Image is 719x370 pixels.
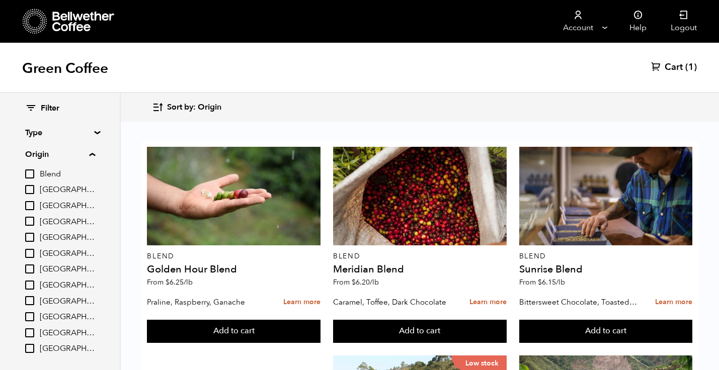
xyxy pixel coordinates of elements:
[41,103,59,114] span: Filter
[519,277,565,287] span: From
[147,264,321,274] h4: Golden Hour Blend
[538,277,565,287] bdi: 6.15
[519,320,693,343] button: Add to cart
[40,201,95,212] span: [GEOGRAPHIC_DATA]
[166,277,193,287] bdi: 6.25
[167,102,221,113] span: Sort by: Origin
[147,320,321,343] button: Add to cart
[22,59,108,77] h1: Green Coffee
[152,96,221,119] button: Sort by: Origin
[147,253,321,260] p: Blend
[25,169,34,178] input: Blend
[40,312,95,323] span: [GEOGRAPHIC_DATA]
[665,61,683,73] span: Cart
[166,277,170,287] span: $
[40,280,95,291] span: [GEOGRAPHIC_DATA]
[25,281,34,290] input: [GEOGRAPHIC_DATA]
[147,295,265,310] p: Praline, Raspberry, Ganache
[40,232,95,243] span: [GEOGRAPHIC_DATA]
[556,277,565,287] span: /lb
[519,264,693,274] h4: Sunrise Blend
[25,328,34,337] input: [GEOGRAPHIC_DATA]
[283,292,321,313] a: Learn more
[25,148,95,160] summary: Origin
[40,296,95,307] span: [GEOGRAPHIC_DATA]
[25,264,34,273] input: [GEOGRAPHIC_DATA]
[40,169,95,180] span: Blend
[184,277,193,287] span: /lb
[25,249,34,258] input: [GEOGRAPHIC_DATA]
[40,184,95,196] span: [GEOGRAPHIC_DATA]
[40,248,95,259] span: [GEOGRAPHIC_DATA]
[147,277,193,287] span: From
[25,233,34,242] input: [GEOGRAPHIC_DATA]
[352,277,356,287] span: $
[469,292,507,313] a: Learn more
[333,264,507,274] h4: Meridian Blend
[25,344,34,353] input: [GEOGRAPHIC_DATA]
[40,217,95,228] span: [GEOGRAPHIC_DATA]
[333,295,451,310] p: Caramel, Toffee, Dark Chocolate
[685,61,697,73] span: (1)
[40,264,95,275] span: [GEOGRAPHIC_DATA]
[651,61,697,73] a: Cart (1)
[370,277,379,287] span: /lb
[25,127,95,139] summary: Type
[333,253,507,260] p: Blend
[25,185,34,194] input: [GEOGRAPHIC_DATA]
[25,296,34,305] input: [GEOGRAPHIC_DATA]
[352,277,379,287] bdi: 6.20
[519,253,693,260] p: Blend
[333,277,379,287] span: From
[40,343,95,354] span: [GEOGRAPHIC_DATA]
[538,277,542,287] span: $
[333,320,507,343] button: Add to cart
[40,328,95,339] span: [GEOGRAPHIC_DATA]
[25,217,34,226] input: [GEOGRAPHIC_DATA]
[655,292,692,313] a: Learn more
[519,295,637,310] p: Bittersweet Chocolate, Toasted Marshmallow, Candied Orange, Praline
[25,312,34,321] input: [GEOGRAPHIC_DATA]
[25,201,34,210] input: [GEOGRAPHIC_DATA]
